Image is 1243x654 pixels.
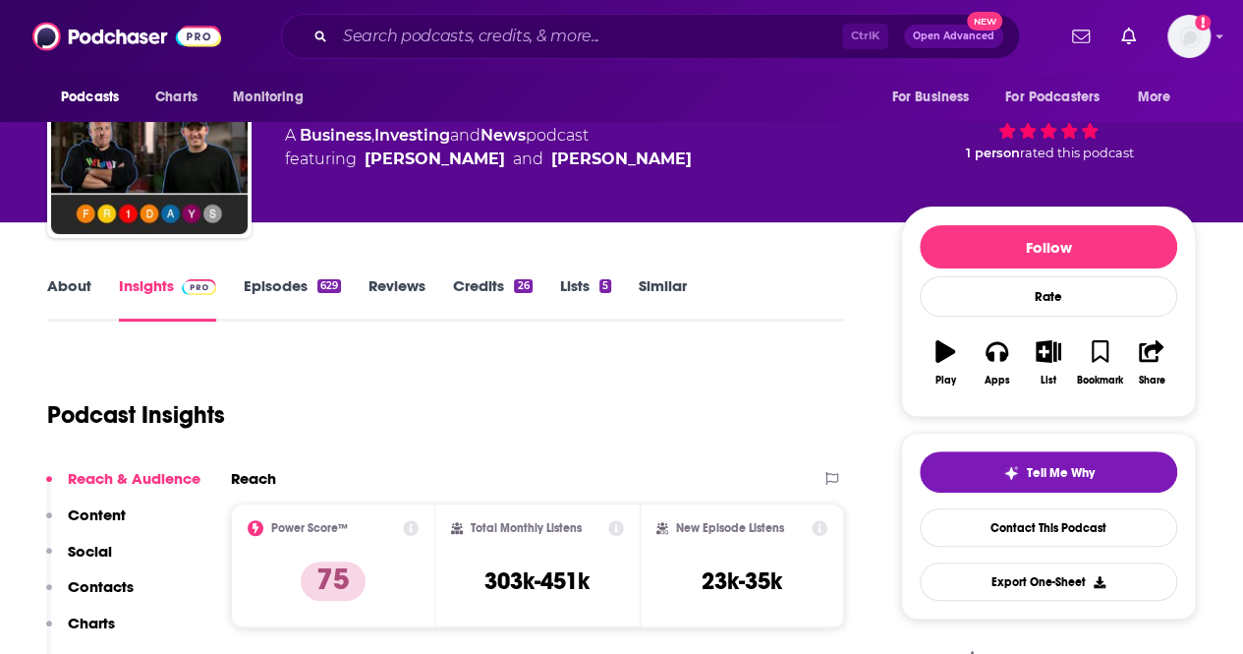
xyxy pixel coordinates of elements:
span: , [371,126,374,145]
a: Show notifications dropdown [1064,20,1098,53]
a: Josh Brown [551,148,692,171]
button: Content [46,505,126,542]
div: List [1041,375,1056,386]
span: 1 person [966,146,1020,160]
button: open menu [219,79,328,116]
p: 75 [301,562,366,601]
h1: Podcast Insights [47,400,225,430]
h3: 303k-451k [484,566,590,596]
button: tell me why sparkleTell Me Why [920,451,1177,493]
img: Podchaser Pro [182,279,216,295]
span: Ctrl K [842,24,888,49]
button: Contacts [46,577,134,614]
button: List [1023,327,1074,398]
h2: New Episode Listens [676,521,784,535]
span: More [1138,84,1171,111]
button: Share [1126,327,1177,398]
span: rated this podcast [1020,146,1134,160]
a: News [480,126,526,145]
button: Reach & Audience [46,469,200,505]
span: New [967,12,1002,30]
img: tell me why sparkle [1003,465,1019,481]
span: Podcasts [61,84,119,111]
button: Bookmark [1074,327,1125,398]
button: Play [920,327,971,398]
a: Lists5 [560,276,611,322]
input: Search podcasts, credits, & more... [335,21,842,52]
button: Export One-Sheet [920,563,1177,601]
img: The Compound and Friends [51,37,248,234]
p: Social [68,542,112,561]
a: Credits26 [453,276,532,322]
button: Follow [920,225,1177,268]
a: Similar [639,276,687,322]
p: Reach & Audience [68,469,200,488]
div: 26 [514,279,532,293]
div: Rate [920,276,1177,317]
img: Podchaser - Follow, Share and Rate Podcasts [32,18,221,55]
div: Search podcasts, credits, & more... [281,14,1020,59]
span: Tell Me Why [1027,465,1095,481]
button: open menu [47,79,144,116]
button: Social [46,542,112,578]
span: Open Advanced [913,31,994,41]
h2: Power Score™ [271,521,348,535]
svg: Add a profile image [1195,15,1211,30]
button: open menu [877,79,993,116]
div: 5 [599,279,611,293]
span: featuring [285,148,692,171]
h3: 23k-35k [702,566,782,596]
a: Business [300,126,371,145]
div: A podcast [285,124,692,171]
h2: Reach [231,469,276,488]
span: Logged in as amooers [1167,15,1211,58]
div: Apps [985,375,1010,386]
button: Open AdvancedNew [904,25,1003,48]
button: Apps [971,327,1022,398]
button: open menu [1124,79,1196,116]
button: Show profile menu [1167,15,1211,58]
div: Play [935,375,956,386]
span: Charts [155,84,198,111]
a: Reviews [368,276,425,322]
img: User Profile [1167,15,1211,58]
a: Michael Batnick [365,148,505,171]
div: Share [1138,375,1164,386]
div: Bookmark [1077,375,1123,386]
span: and [450,126,480,145]
div: 629 [317,279,341,293]
button: Charts [46,614,115,650]
p: Contacts [68,577,134,596]
button: open menu [992,79,1128,116]
span: For Business [891,84,969,111]
p: Content [68,505,126,524]
a: About [47,276,91,322]
h2: Total Monthly Listens [471,521,582,535]
span: Monitoring [233,84,303,111]
p: Charts [68,614,115,632]
span: For Podcasters [1005,84,1100,111]
a: Contact This Podcast [920,508,1177,547]
a: Investing [374,126,450,145]
a: Charts [142,79,209,116]
span: and [513,148,543,171]
a: Episodes629 [244,276,341,322]
a: InsightsPodchaser Pro [119,276,216,322]
a: Show notifications dropdown [1113,20,1144,53]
